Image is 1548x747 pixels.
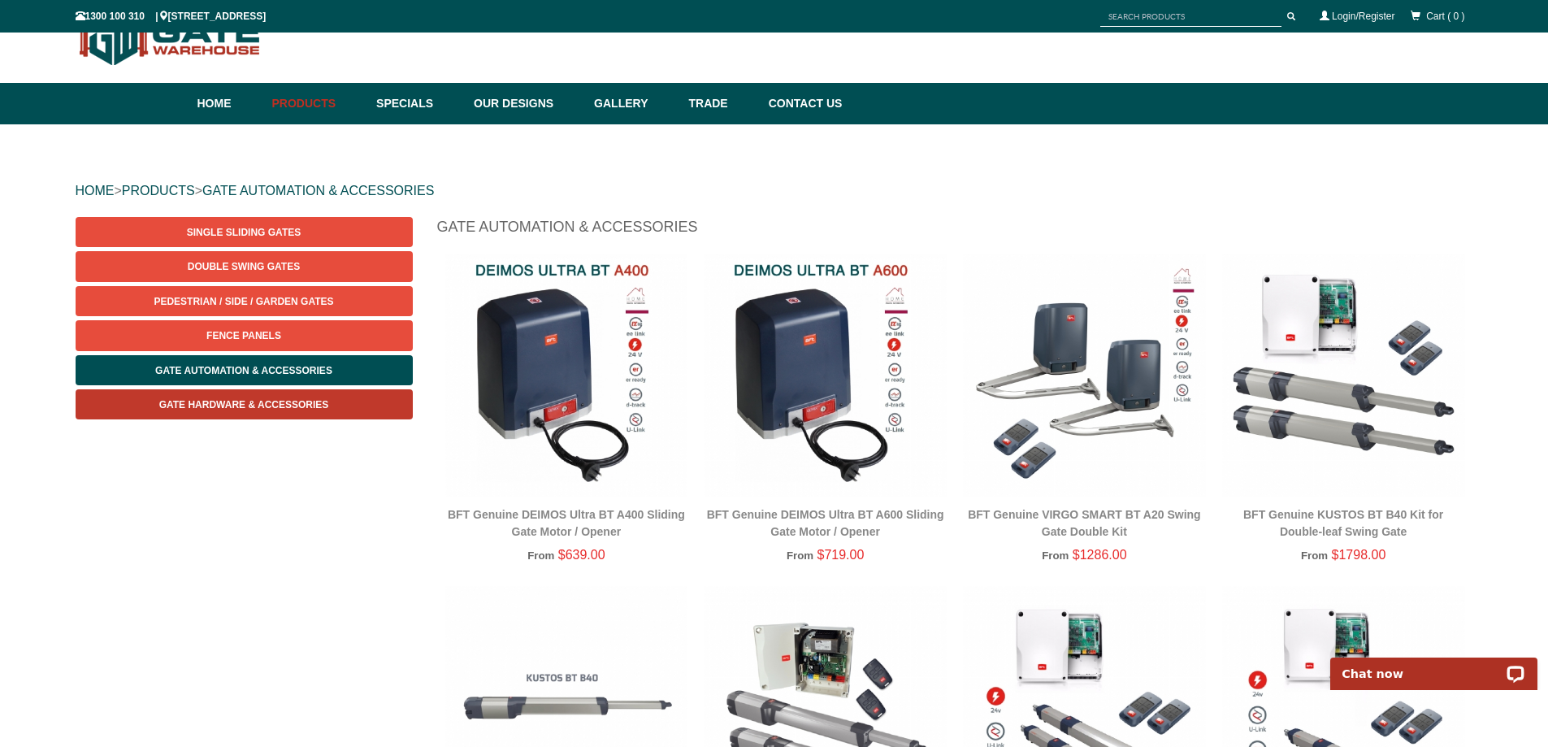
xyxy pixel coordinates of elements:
span: $1286.00 [1073,548,1127,562]
a: Pedestrian / Side / Garden Gates [76,286,413,316]
span: Double Swing Gates [188,261,300,272]
h1: Gate Automation & Accessories [437,217,1473,245]
a: GATE AUTOMATION & ACCESSORIES [202,184,434,198]
img: BFT Genuine KUSTOS BT B40 Kit for Double-leaf Swing Gate - Gate Warehouse [1222,254,1465,497]
span: 1300 100 310 | [STREET_ADDRESS] [76,11,267,22]
a: Gallery [586,83,680,124]
span: Pedestrian / Side / Garden Gates [154,296,333,307]
a: Contact Us [761,83,843,124]
span: From [787,549,813,562]
img: BFT Genuine DEIMOS Ultra BT A600 Sliding Gate Motor / Opener - Gate Warehouse [704,254,947,497]
img: BFT Genuine VIRGO SMART BT A20 Swing Gate Double Kit - Gate Warehouse [963,254,1206,497]
a: HOME [76,184,115,198]
a: BFT Genuine KUSTOS BT B40 Kit for Double-leaf Swing Gate [1243,508,1443,538]
iframe: LiveChat chat widget [1320,639,1548,690]
img: BFT Genuine DEIMOS Ultra BT A400 Sliding Gate Motor / Opener - Gate Warehouse [445,254,688,497]
span: Gate Automation & Accessories [155,365,332,376]
a: Our Designs [466,83,586,124]
span: Single Sliding Gates [187,227,301,238]
span: From [1042,549,1069,562]
a: Fence Panels [76,320,413,350]
a: Trade [680,83,760,124]
a: BFT Genuine DEIMOS Ultra BT A400 Sliding Gate Motor / Opener [448,508,685,538]
a: BFT Genuine DEIMOS Ultra BT A600 Sliding Gate Motor / Opener [707,508,944,538]
span: From [527,549,554,562]
a: Single Sliding Gates [76,217,413,247]
a: Double Swing Gates [76,251,413,281]
a: BFT Genuine VIRGO SMART BT A20 Swing Gate Double Kit [968,508,1201,538]
a: Gate Automation & Accessories [76,355,413,385]
a: Login/Register [1332,11,1394,22]
a: PRODUCTS [122,184,195,198]
span: Fence Panels [206,330,281,341]
span: From [1301,549,1328,562]
input: SEARCH PRODUCTS [1100,7,1281,27]
span: $719.00 [817,548,865,562]
a: Home [197,83,264,124]
span: Gate Hardware & Accessories [159,399,329,410]
a: Specials [368,83,466,124]
span: Cart ( 0 ) [1426,11,1464,22]
span: $1798.00 [1332,548,1386,562]
div: > > [76,165,1473,217]
a: Products [264,83,369,124]
span: $639.00 [558,548,605,562]
a: Gate Hardware & Accessories [76,389,413,419]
